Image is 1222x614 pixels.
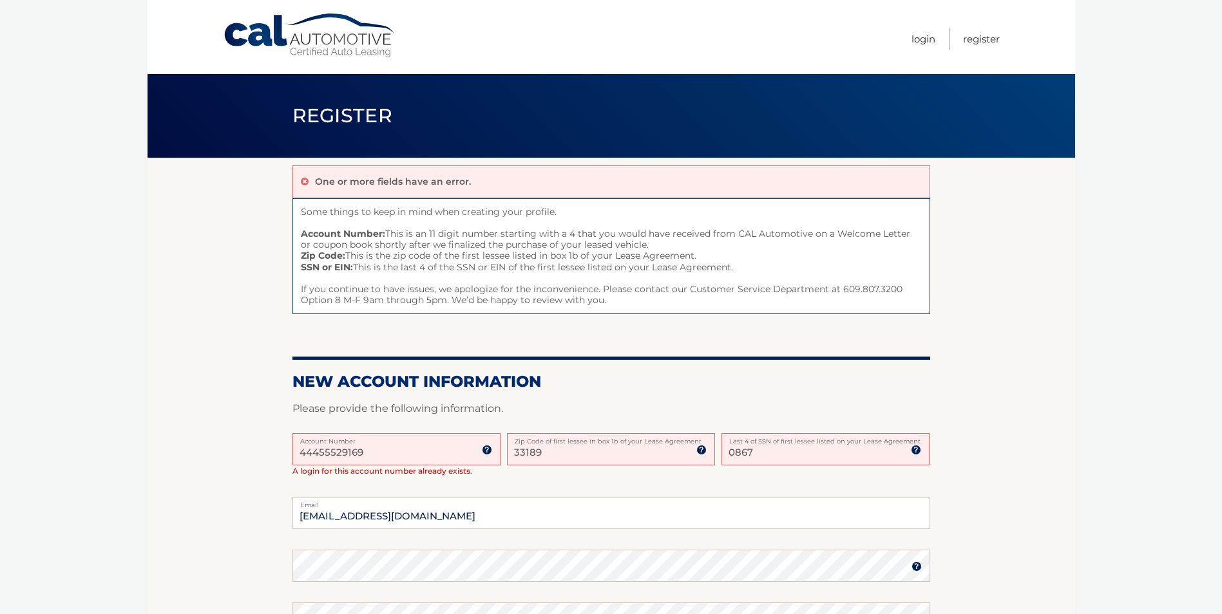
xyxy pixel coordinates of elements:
input: Email [292,497,930,529]
strong: Zip Code: [301,250,345,261]
input: SSN or EIN (last 4 digits only) [721,433,930,465]
label: Account Number [292,433,501,443]
img: tooltip.svg [696,445,707,455]
img: tooltip.svg [482,445,492,455]
label: Zip Code of first lessee in box 1b of your Lease Agreement [507,433,715,443]
span: A login for this account number already exists. [292,466,472,476]
span: Some things to keep in mind when creating your profile. This is an 11 digit number starting with ... [292,198,930,315]
strong: Account Number: [301,228,385,239]
a: Cal Automotive [223,13,397,59]
img: tooltip.svg [911,445,921,455]
input: Account Number [292,433,501,465]
h2: New Account Information [292,372,930,391]
a: Register [963,28,1000,50]
p: Please provide the following information. [292,400,930,418]
label: Email [292,497,930,507]
input: Zip Code [507,433,715,465]
span: Register [292,104,393,127]
label: Last 4 of SSN of first lessee listed on your Lease Agreement [721,433,930,443]
strong: SSN or EIN: [301,261,353,273]
p: One or more fields have an error. [315,176,471,187]
img: tooltip.svg [912,561,922,572]
a: Login [912,28,935,50]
